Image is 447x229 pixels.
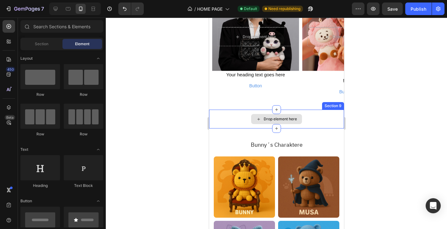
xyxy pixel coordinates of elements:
[33,61,60,76] button: <p>Button</p>
[20,198,32,204] span: Button
[382,3,403,15] button: Save
[55,99,88,104] div: Drop element here
[20,20,103,33] input: Search Sections & Elements
[20,183,60,188] div: Heading
[268,6,300,12] span: Need republishing
[93,196,103,206] span: Toggle open
[124,17,157,22] div: Drop element here
[93,144,103,155] span: Toggle open
[6,67,15,72] div: 450
[244,6,257,12] span: Default
[3,3,47,15] button: 7
[134,60,139,66] span: ffff
[118,3,144,15] div: Undo/Redo
[197,6,223,12] span: HOME PAGE
[64,92,103,97] div: Row
[130,70,143,78] p: Button
[40,64,53,72] p: Button
[20,56,33,61] span: Layout
[5,139,66,200] img: gempages_570780491876139904-e926edd5-6682-452d-847f-cb1312ff6961.jpg
[41,5,44,13] p: 7
[34,17,67,22] div: Drop element here
[20,147,28,152] span: Text
[114,85,134,91] div: Section 9
[69,139,130,200] img: gempages_570780491876139904-fe4349fa-5a35-4ad4-849f-03093c9cacb2.jpg
[5,115,15,120] div: Beta
[194,6,196,12] span: /
[426,198,441,213] div: Open Intercom Messenger
[387,6,398,12] span: Save
[405,3,432,15] button: Publish
[17,54,76,60] span: Your heading text goes here
[75,41,89,47] span: Element
[20,92,60,97] div: Row
[93,53,103,63] span: Toggle open
[209,18,344,229] iframe: Design area
[64,131,103,137] div: Row
[35,41,48,47] span: Section
[123,67,150,82] button: <p>Button</p>
[411,6,426,12] div: Publish
[64,183,103,188] div: Text Block
[42,123,94,132] span: Bunny´s Charaktere
[20,131,60,137] div: Row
